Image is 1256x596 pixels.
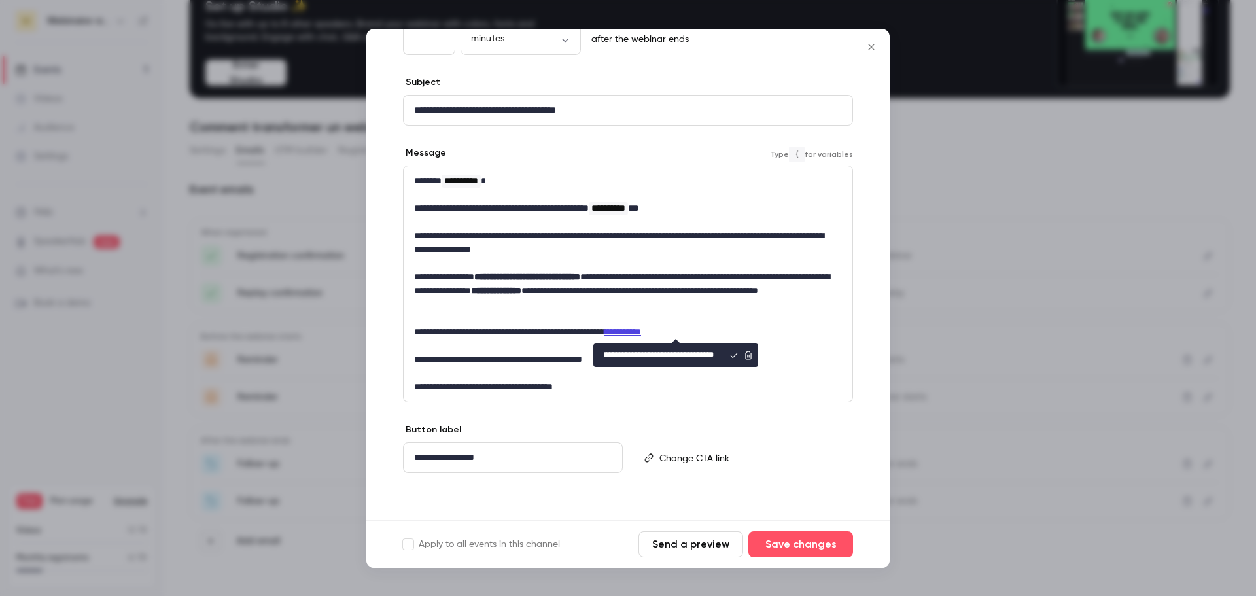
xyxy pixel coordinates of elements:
button: Save changes [748,531,853,557]
label: Subject [403,76,440,89]
div: editor [404,166,852,402]
span: Type for variables [770,147,853,162]
div: editor [404,443,622,472]
p: after the webinar ends [586,33,689,46]
label: Apply to all events in this channel [403,538,560,551]
label: Button label [403,423,461,436]
div: editor [654,443,852,473]
button: Close [858,34,884,60]
div: editor [404,96,852,125]
div: minutes [461,32,581,45]
button: Send a preview [638,531,743,557]
code: { [789,147,805,162]
label: Message [403,147,446,160]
